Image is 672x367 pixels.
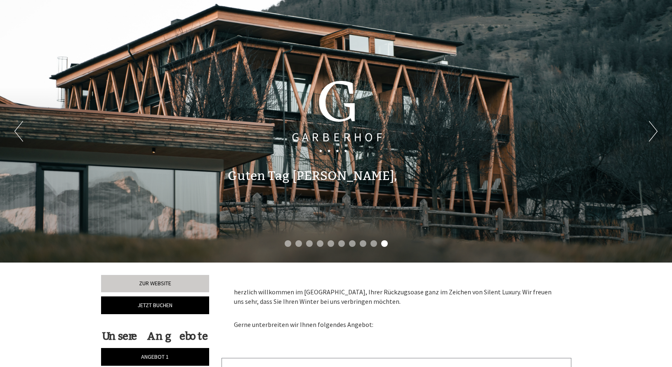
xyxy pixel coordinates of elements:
[101,275,210,292] a: Zur Website
[234,310,559,329] p: Gerne unterbreiten wir Ihnen folgendes Angebot:
[101,296,210,314] a: Jetzt buchen
[649,121,658,142] button: Next
[14,121,23,142] button: Previous
[228,169,397,183] h1: Guten Tag [PERSON_NAME],
[141,353,169,360] span: Angebot 1
[101,329,210,344] div: Unsere Angebote
[234,287,559,306] p: herzlich willkommen im [GEOGRAPHIC_DATA], Ihrer Rückzugsoase ganz im Zeichen von Silent Luxury. W...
